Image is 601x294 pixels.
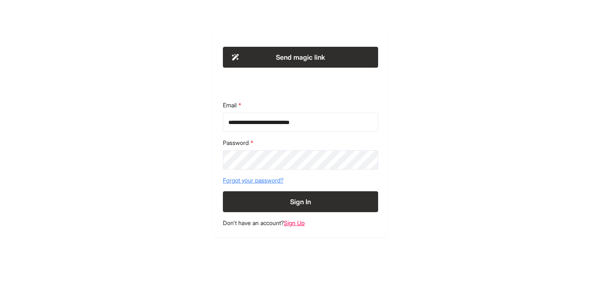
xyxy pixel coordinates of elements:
[223,139,378,147] label: Password
[223,191,378,212] button: Sign In
[223,219,378,227] footer: Don't have an account?
[223,101,378,109] label: Email
[223,47,378,68] button: Send magic link
[284,219,305,226] a: Sign Up
[223,176,378,185] a: Forgot your password?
